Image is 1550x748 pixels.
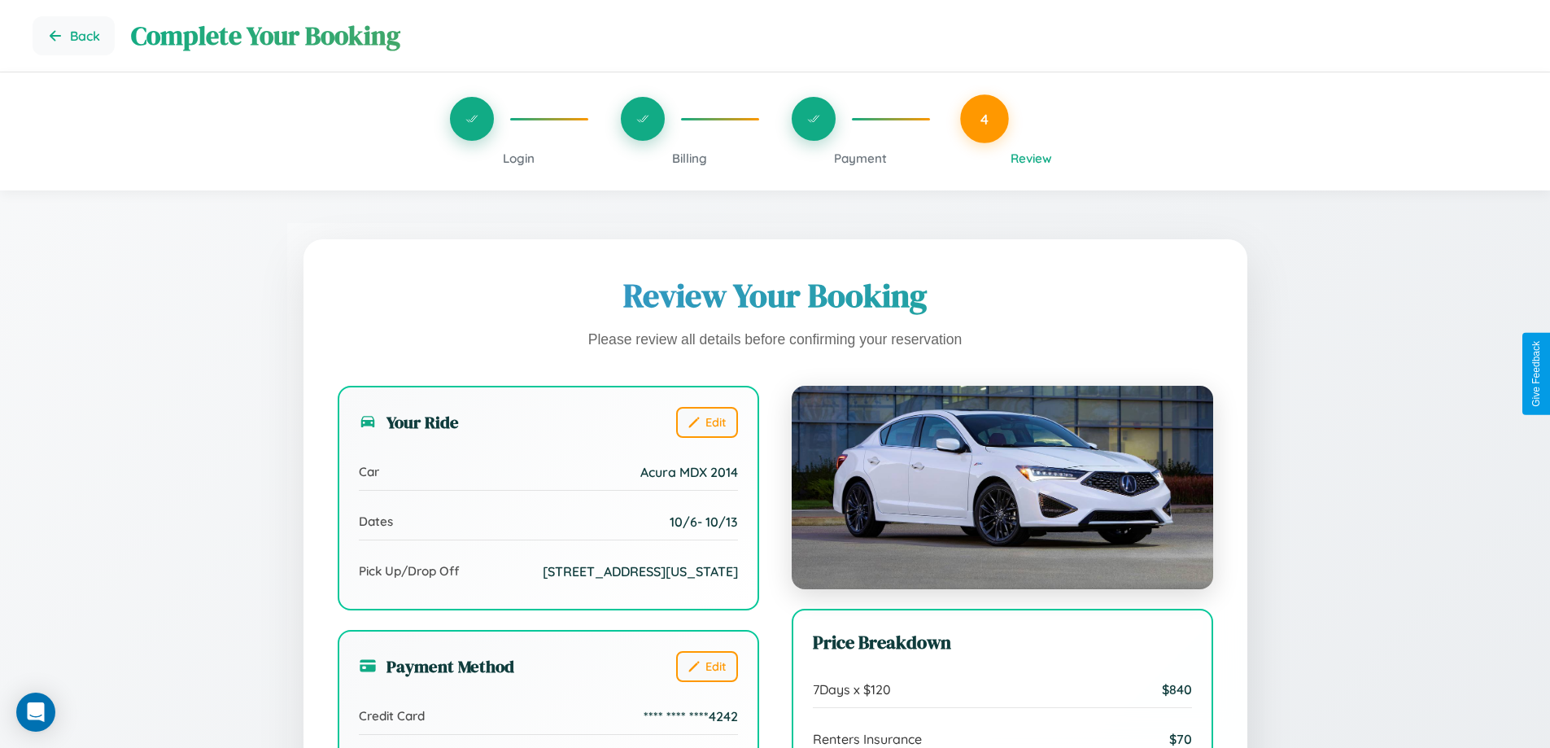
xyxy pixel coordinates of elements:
span: Car [359,464,379,479]
button: Edit [676,407,738,438]
div: Give Feedback [1530,341,1542,407]
span: $ 840 [1162,681,1192,698]
span: Acura MDX 2014 [640,464,738,480]
h1: Review Your Booking [338,273,1213,317]
span: [STREET_ADDRESS][US_STATE] [543,563,738,580]
h3: Price Breakdown [813,630,1192,655]
button: Go back [33,16,115,55]
h3: Your Ride [359,410,459,434]
span: Payment [834,151,887,166]
img: Acura MDX [792,386,1213,589]
h1: Complete Your Booking [131,18,1517,54]
span: 7 Days x $ 120 [813,681,891,698]
button: Edit [676,651,738,682]
p: Please review all details before confirming your reservation [338,327,1213,353]
span: Review [1011,151,1052,166]
div: Open Intercom Messenger [16,693,55,732]
span: Billing [672,151,707,166]
span: Renters Insurance [813,731,922,747]
span: Dates [359,514,393,529]
span: Credit Card [359,708,425,724]
span: Login [503,151,535,166]
span: 4 [980,110,989,128]
h3: Payment Method [359,654,514,678]
span: Pick Up/Drop Off [359,563,460,579]
span: 10 / 6 - 10 / 13 [670,514,738,530]
span: $ 70 [1169,731,1192,747]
